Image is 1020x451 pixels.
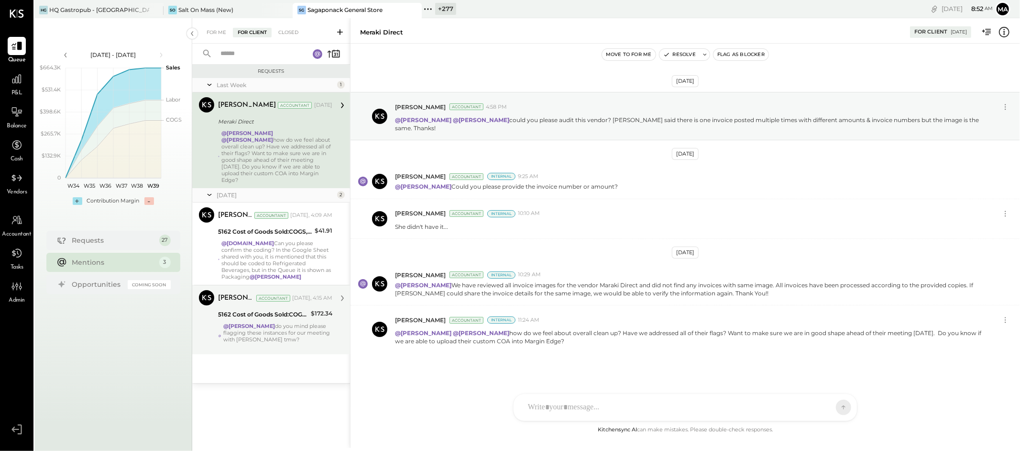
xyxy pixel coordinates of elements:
[995,1,1010,17] button: Ma
[42,86,61,93] text: $531.4K
[487,316,515,324] div: Internal
[7,188,27,197] span: Vendors
[487,271,515,279] div: Internal
[221,240,274,247] strong: @[DOMAIN_NAME]
[672,148,699,160] div: [DATE]
[337,191,345,199] div: 2
[218,117,329,126] div: Meraki Direct
[218,227,312,237] div: 5162 Cost of Goods Sold:COGS, Retail & Market:COGS, Refrigerated Beverages
[11,155,23,164] span: Cash
[360,28,403,37] div: Meraki Direct
[315,226,332,236] div: $41.91
[951,29,967,35] div: [DATE]
[395,116,981,132] p: could you please audit this vendor? [PERSON_NAME] said there is one invoice posted multiple times...
[0,136,33,164] a: Cash
[311,309,332,318] div: $172.34
[11,263,23,272] span: Tasks
[395,172,446,180] span: [PERSON_NAME]
[221,136,273,143] strong: @[PERSON_NAME]
[395,281,981,297] p: We have reviewed all invoice images for the vendor Maraki Direct and did not find any invoices wi...
[159,257,171,268] div: 3
[395,223,448,231] p: She didn't have it...
[395,116,451,124] strong: @[PERSON_NAME]
[518,271,541,279] span: 10:29 AM
[178,6,233,14] div: Salt On Mass (New)
[450,317,483,324] div: Accountant
[395,209,446,217] span: [PERSON_NAME]
[395,282,451,289] strong: @[PERSON_NAME]
[250,273,301,280] strong: @[PERSON_NAME]
[159,235,171,246] div: 27
[131,182,143,189] text: W38
[290,212,332,219] div: [DATE], 4:09 AM
[99,182,111,189] text: W36
[42,152,61,159] text: $132.9K
[395,183,451,190] strong: @[PERSON_NAME]
[254,212,288,219] div: Accountant
[40,108,61,115] text: $398.6K
[168,6,177,14] div: SO
[0,211,33,239] a: Accountant
[73,197,82,205] div: +
[223,323,275,329] strong: @[PERSON_NAME]
[221,130,273,136] strong: @[PERSON_NAME]
[202,28,231,37] div: For Me
[486,103,507,111] span: 4:58 PM
[450,173,483,180] div: Accountant
[2,230,32,239] span: Accountant
[0,103,33,131] a: Balance
[39,6,48,14] div: HG
[87,197,140,205] div: Contribution Margin
[395,316,446,324] span: [PERSON_NAME]
[292,294,332,302] div: [DATE], 4:15 AM
[0,244,33,272] a: Tasks
[0,277,33,305] a: Admin
[72,236,154,245] div: Requests
[8,56,26,65] span: Queue
[395,103,446,111] span: [PERSON_NAME]
[518,173,538,180] span: 9:25 AM
[314,101,332,109] div: [DATE]
[233,28,272,37] div: For Client
[221,240,332,280] div: Can you please confirm the coding? In the Google Sheet shared with you, it is mentioned that this...
[11,89,22,98] span: P&L
[84,182,95,189] text: W35
[197,68,345,75] div: Requests
[72,258,154,267] div: Mentions
[73,51,154,59] div: [DATE] - [DATE]
[217,191,335,199] div: [DATE]
[395,329,981,345] p: how do we feel about overall clean up? Have we addressed all of their flags? Want to make sure we...
[221,130,332,183] div: how do we feel about overall clean up? Have we addressed all of their flags? Want to make sure we...
[166,116,182,123] text: COGS
[218,310,308,319] div: 5162 Cost of Goods Sold:COGS, Retail & Market:COGS, Refrigerated Beverages
[713,49,768,60] button: Flag as Blocker
[72,280,123,289] div: Opportunities
[7,122,27,131] span: Balance
[0,70,33,98] a: P&L
[218,211,252,220] div: [PERSON_NAME]
[307,6,383,14] div: Sagaponack General Store
[40,64,61,71] text: $664.3K
[337,81,345,89] div: 1
[672,75,699,87] div: [DATE]
[9,296,25,305] span: Admin
[487,210,515,217] div: Internal
[518,316,539,324] span: 11:24 AM
[115,182,127,189] text: W37
[450,271,483,278] div: Accountant
[930,4,939,14] div: copy link
[487,173,515,180] div: Internal
[128,280,171,289] div: Coming Soon
[602,49,656,60] button: Move to for me
[49,6,149,14] div: HQ Gastropub - [GEOGRAPHIC_DATA]
[256,295,290,302] div: Accountant
[223,323,332,350] div: do you mind please flagging these instances for our meeting with [PERSON_NAME] tmw?
[450,103,483,110] div: Accountant
[395,182,618,191] p: Could you please provide the invoice number or amount?
[166,64,180,71] text: Sales
[166,96,180,103] text: Labor
[218,293,254,303] div: [PERSON_NAME]
[147,182,159,189] text: W39
[297,6,306,14] div: SG
[274,28,303,37] div: Closed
